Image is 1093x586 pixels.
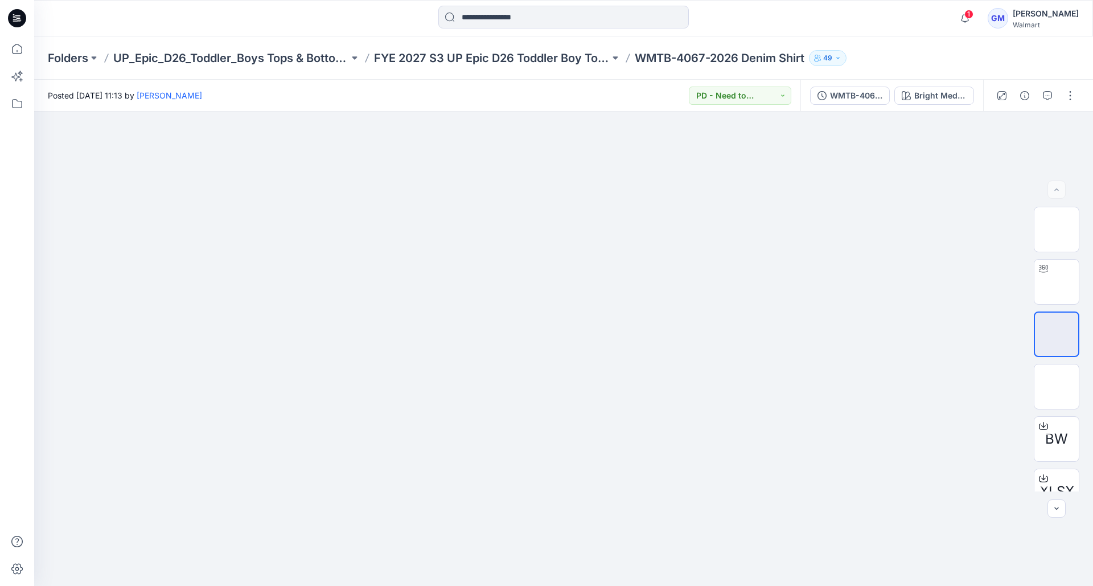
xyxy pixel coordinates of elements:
span: Posted [DATE] 11:13 by [48,89,202,101]
p: 49 [823,52,832,64]
div: Walmart [1013,21,1079,29]
div: WMTB-4067-2026_Rev1_Denim Shirt_Full Colorway [830,89,882,102]
a: FYE 2027 S3 UP Epic D26 Toddler Boy Tops & Bottoms [374,50,610,66]
button: WMTB-4067-2026_Rev1_Denim Shirt_Full Colorway [810,87,890,105]
button: Details [1016,87,1034,105]
a: UP_Epic_D26_Toddler_Boys Tops & Bottoms [113,50,349,66]
div: Bright Medium Wash [914,89,967,102]
a: Folders [48,50,88,66]
a: [PERSON_NAME] [137,91,202,100]
span: XLSX [1039,481,1074,502]
span: BW [1045,429,1068,449]
div: GM [988,8,1008,28]
p: WMTB-4067-2026 Denim Shirt [635,50,804,66]
button: Bright Medium Wash [894,87,974,105]
div: [PERSON_NAME] [1013,7,1079,21]
span: 1 [964,10,973,19]
button: 49 [809,50,847,66]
